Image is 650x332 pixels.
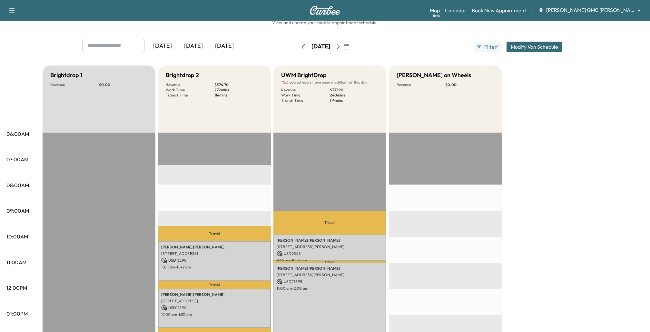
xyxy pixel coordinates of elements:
div: [DATE] [311,43,330,51]
p: 06:00AM [6,130,29,138]
p: Work Time [281,93,330,98]
p: USD 275.95 [277,279,383,285]
p: Scheduled hours have been modified for this day [281,80,379,85]
p: $ 371.90 [330,87,379,93]
p: Travel [273,211,386,235]
p: 9:55 am - 10:55 am [277,258,383,263]
p: USD 135.90 [161,257,268,263]
div: [DATE] [178,39,209,54]
p: [STREET_ADDRESS] [161,298,268,304]
p: [STREET_ADDRESS] [161,251,268,256]
p: Revenue [166,82,214,87]
p: [PERSON_NAME] [PERSON_NAME] [277,238,383,243]
a: Book New Appointment [472,6,526,14]
p: Revenue [397,82,445,87]
p: [PERSON_NAME] [PERSON_NAME] [277,266,383,271]
div: [DATE] [209,39,240,54]
p: 10:11 am - 11:42 am [161,265,268,270]
p: 11:00AM [6,258,26,266]
p: 114 mins [330,98,379,103]
p: Travel [158,281,271,289]
h6: View and update your mobile appointment schedule. [6,19,644,26]
a: Calendar [445,6,467,14]
p: 240 mins [330,93,379,98]
p: [PERSON_NAME] [PERSON_NAME] [161,292,268,297]
p: USD 122.90 [161,305,268,311]
h5: [PERSON_NAME] on Wheels [397,71,471,80]
p: Work Time [166,87,214,93]
p: 10:00AM [6,233,28,240]
p: $ 374.70 [214,82,263,87]
p: 12:00 pm - 1:30 pm [161,312,268,317]
div: Beta [433,13,440,18]
div: [DATE] [147,39,178,54]
button: Modify Van Schedule [507,42,562,52]
p: Travel [158,226,271,241]
p: [PERSON_NAME] [PERSON_NAME] [161,245,268,250]
h5: Brightdrop 2 [166,71,199,80]
a: MapBeta [430,6,440,14]
p: $ 0.00 [445,82,494,87]
p: [STREET_ADDRESS][PERSON_NAME] [277,244,383,249]
p: USD 95.95 [277,251,383,257]
button: Filter●1 [474,42,501,52]
p: 272 mins [214,87,263,93]
p: Revenue [281,87,330,93]
p: 09:00AM [6,207,29,215]
p: Travel [273,261,386,263]
span: [PERSON_NAME] GMC [PERSON_NAME] [546,6,635,14]
h5: Brightdrop 1 [50,71,83,80]
p: Revenue [50,82,99,87]
p: 11:00 am - 2:00 pm [277,286,383,291]
p: [STREET_ADDRESS][PERSON_NAME] [277,272,383,277]
p: 07:00AM [6,156,28,163]
p: 08:00AM [6,181,29,189]
span: ● [496,45,497,48]
p: Transit Time [281,98,330,103]
img: Curbee Logo [310,6,340,15]
span: 1 [497,44,498,49]
span: Filter [484,43,496,51]
p: $ 0.00 [99,82,148,87]
p: 12:00PM [6,284,27,292]
p: 01:00PM [6,310,28,317]
p: 114 mins [214,93,263,98]
p: Transit Time [166,93,214,98]
h5: UWM BrightDrop [281,71,327,80]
